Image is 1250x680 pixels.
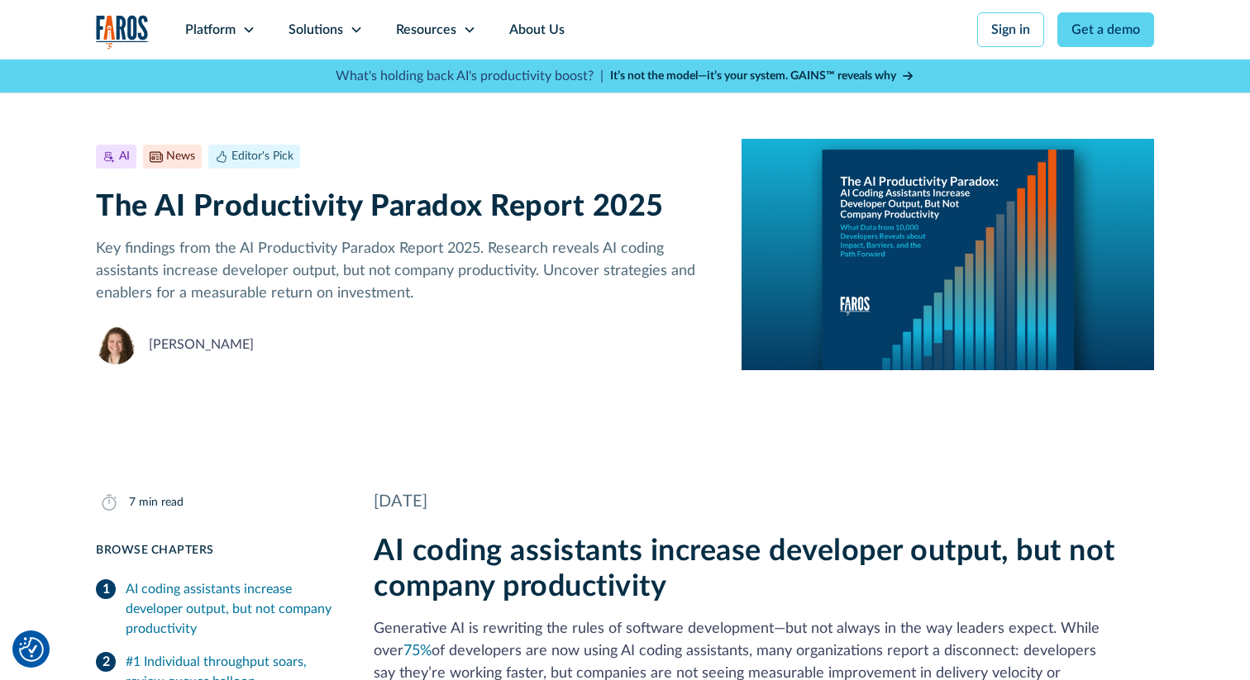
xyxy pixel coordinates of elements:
div: Resources [396,20,456,40]
div: 7 [129,494,136,511]
strong: It’s not the model—it’s your system. GAINS™ reveals why [610,70,896,82]
a: 75% [403,644,432,659]
a: AI coding assistants increase developer output, but not company productivity [96,573,334,645]
button: Cookie Settings [19,637,44,662]
div: AI coding assistants increase developer output, but not company productivity [126,579,334,639]
img: A report cover on a blue background. The cover reads:The AI Productivity Paradox: AI Coding Assis... [742,139,1154,370]
div: min read [139,494,184,511]
div: Editor's Pick [231,148,293,165]
p: What's holding back AI's productivity boost? | [336,66,604,86]
h1: The AI Productivity Paradox Report 2025 [96,189,715,225]
div: [DATE] [374,489,1154,514]
a: It’s not the model—it’s your system. GAINS™ reveals why [610,68,914,85]
div: Solutions [289,20,343,40]
a: home [96,15,149,49]
h2: AI coding assistants increase developer output, but not company productivity [374,534,1154,605]
img: Revisit consent button [19,637,44,662]
img: Neely Dunlap [96,325,136,364]
div: [PERSON_NAME] [149,335,254,354]
div: News [166,148,195,165]
div: Browse Chapters [96,542,334,559]
div: Platform [185,20,236,40]
p: Key findings from the AI Productivity Paradox Report 2025. Research reveals AI coding assistants ... [96,238,715,305]
a: Sign in [977,12,1044,47]
img: Logo of the analytics and reporting company Faros. [96,15,149,49]
div: AI [119,148,130,165]
a: Get a demo [1057,12,1154,47]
